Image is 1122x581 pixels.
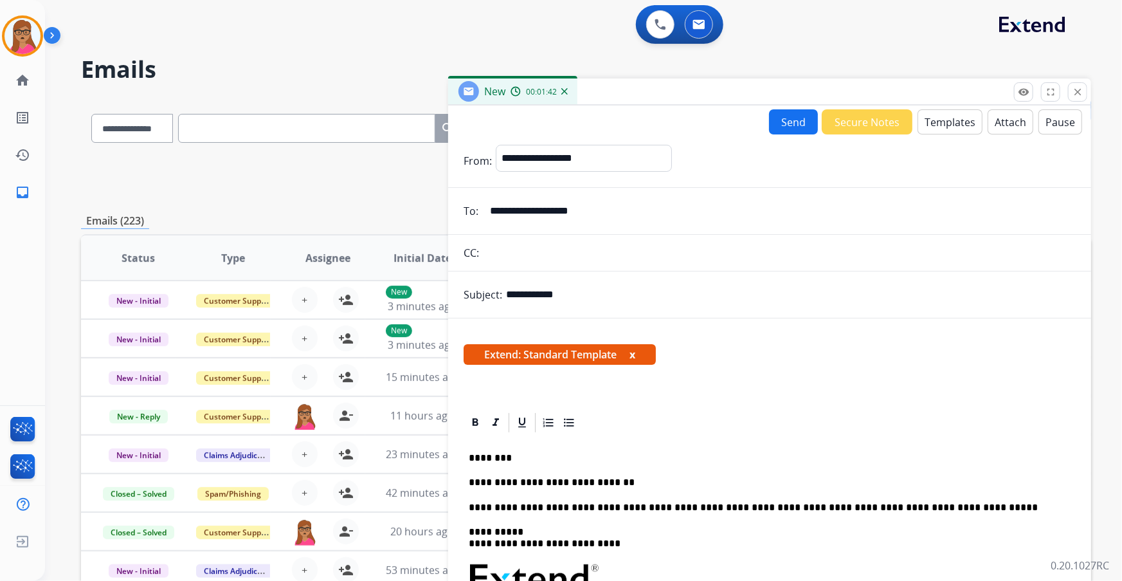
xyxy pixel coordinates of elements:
span: 11 hours ago [390,409,454,423]
span: + [302,331,307,346]
p: From: [464,153,492,169]
span: 53 minutes ago [386,563,460,577]
span: New - Initial [109,294,168,308]
mat-icon: person_add [338,485,354,501]
button: Attach [988,109,1033,134]
span: Spam/Phishing [197,487,269,501]
span: + [302,562,307,578]
span: Extend: Standard Template [464,344,656,365]
span: 3 minutes ago [388,299,457,313]
button: x [629,347,635,362]
span: Closed – Solved [103,526,174,539]
span: Customer Support [196,410,280,423]
span: Customer Support [196,294,280,308]
span: Claims Adjudication [196,564,284,578]
img: agent-avatar [292,403,318,430]
mat-icon: person_add [338,447,354,462]
mat-icon: search [440,121,456,136]
button: + [292,287,318,313]
mat-icon: history [15,147,30,163]
mat-icon: person_remove [338,408,354,423]
span: Customer Support [196,371,280,385]
span: Type [221,250,245,266]
span: New - Initial [109,564,168,578]
span: Closed – Solved [103,487,174,501]
span: New - Initial [109,333,168,346]
mat-icon: person_add [338,331,354,346]
span: New [484,84,505,98]
mat-icon: person_add [338,369,354,385]
span: + [302,292,307,308]
span: New - Reply [109,410,168,423]
div: Bold [466,413,485,432]
div: Ordered List [539,413,558,432]
mat-icon: close [1072,86,1083,98]
mat-icon: inbox [15,185,30,200]
p: New [386,324,412,337]
h2: Emails [81,57,1091,82]
mat-icon: remove_red_eye [1018,86,1029,98]
mat-icon: person_remove [338,524,354,539]
span: 15 minutes ago [386,370,460,384]
button: Pause [1038,109,1082,134]
div: Italic [486,413,505,432]
mat-icon: home [15,73,30,88]
mat-icon: fullscreen [1045,86,1056,98]
mat-icon: list_alt [15,110,30,125]
div: Underline [512,413,532,432]
button: + [292,441,318,467]
img: agent-avatar [292,519,318,546]
span: 42 minutes ago [386,486,460,500]
span: 20 hours ago [390,524,454,539]
button: + [292,480,318,506]
span: + [302,447,307,462]
p: Emails (223) [81,213,149,229]
button: + [292,364,318,390]
span: Claims Adjudication [196,448,284,462]
button: Send [769,109,818,134]
button: Secure Notes [822,109,912,134]
span: Initial Date [394,250,451,266]
button: Templates [918,109,982,134]
span: 23 minutes ago [386,447,460,461]
p: CC: [464,245,479,261]
mat-icon: person_add [338,562,354,578]
span: 3 minutes ago [388,338,457,352]
div: Bullet List [559,413,579,432]
span: + [302,369,307,385]
span: Customer Support [196,333,280,346]
span: Status [122,250,155,266]
img: avatar [5,18,41,54]
p: Subject: [464,287,502,302]
p: 0.20.1027RC [1051,558,1109,573]
span: + [302,485,307,501]
span: Assignee [305,250,350,266]
span: Customer Support [196,526,280,539]
mat-icon: person_add [338,292,354,308]
p: To: [464,203,478,219]
span: New - Initial [109,448,168,462]
p: New [386,286,412,299]
span: New - Initial [109,371,168,385]
span: 00:01:42 [526,87,557,97]
button: + [292,326,318,351]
